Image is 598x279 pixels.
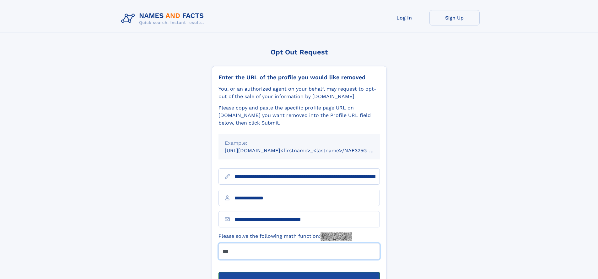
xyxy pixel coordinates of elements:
[225,148,392,153] small: [URL][DOMAIN_NAME]<firstname>_<lastname>/NAF325G-xxxxxxxx
[119,10,209,27] img: Logo Names and Facts
[218,232,352,241] label: Please solve the following math function:
[225,139,374,147] div: Example:
[218,104,380,127] div: Please copy and paste the specific profile page URL on [DOMAIN_NAME] you want removed into the Pr...
[379,10,429,25] a: Log In
[218,74,380,81] div: Enter the URL of the profile you would like removed
[212,48,386,56] div: Opt Out Request
[429,10,480,25] a: Sign Up
[218,85,380,100] div: You, or an authorized agent on your behalf, may request to opt-out of the sale of your informatio...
